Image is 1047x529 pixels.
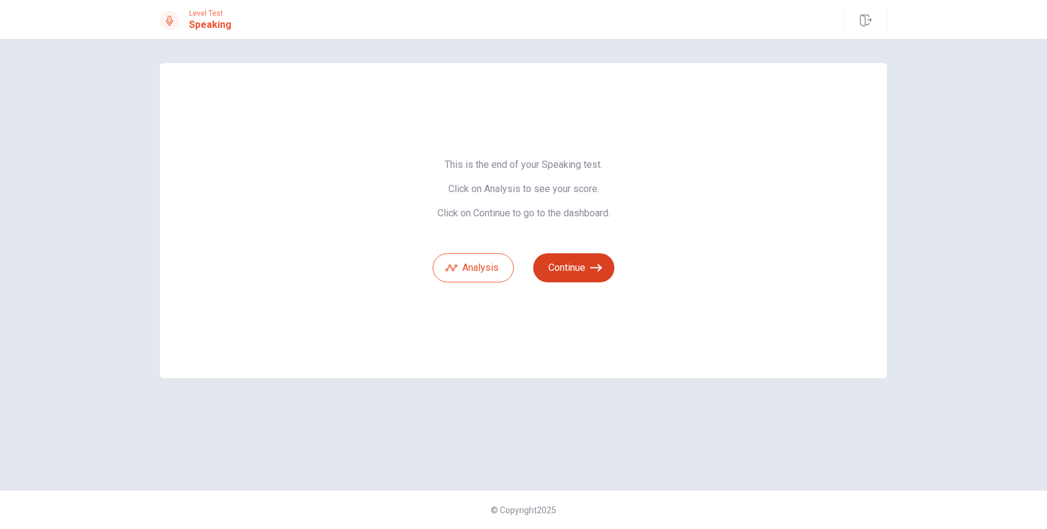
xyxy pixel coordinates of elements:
[189,18,231,32] h1: Speaking
[433,253,514,282] button: Analysis
[189,9,231,18] span: Level Test
[491,505,556,515] span: © Copyright 2025
[433,159,614,219] span: This is the end of your Speaking test. Click on Analysis to see your score. Click on Continue to ...
[533,253,614,282] button: Continue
